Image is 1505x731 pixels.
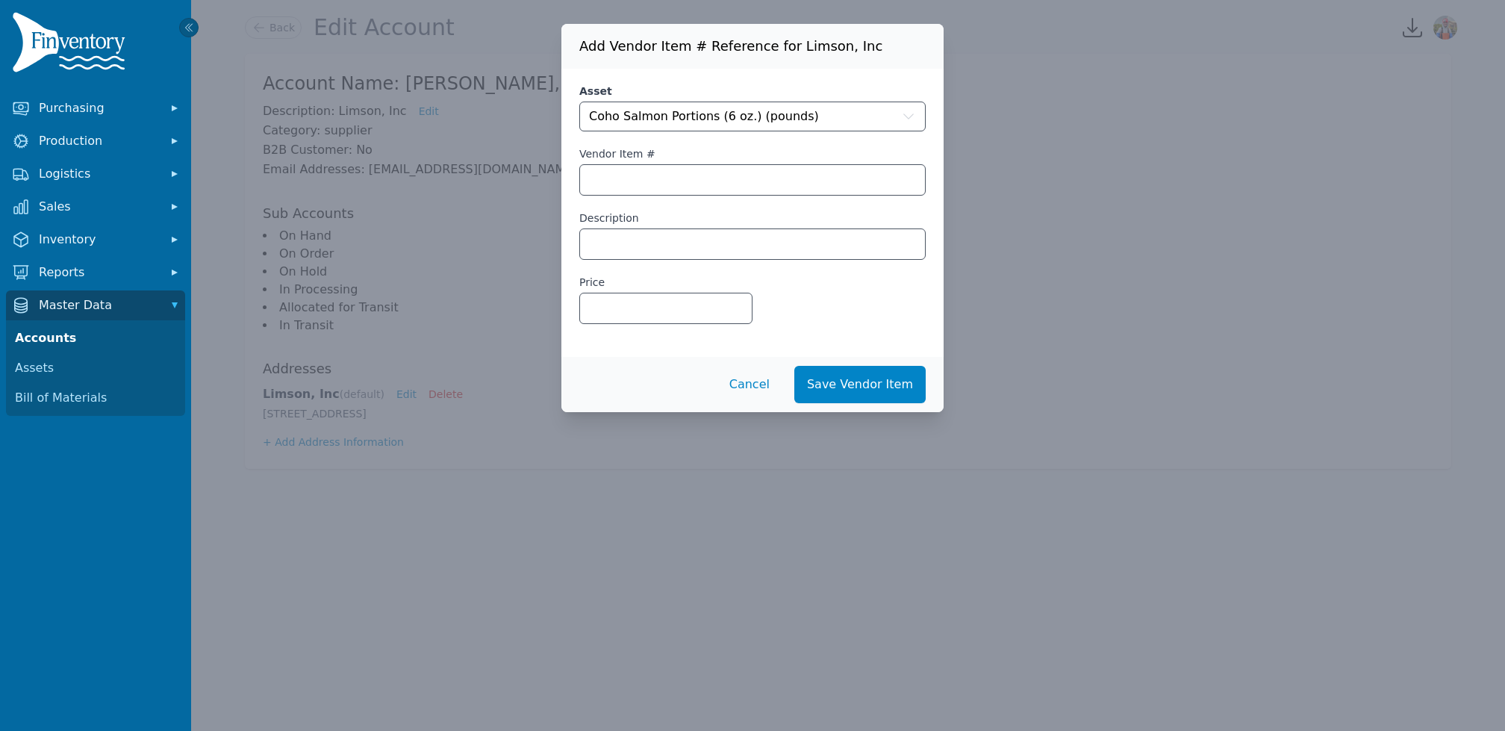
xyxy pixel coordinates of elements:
[561,24,944,69] h3: Add Vendor Item # Reference for Limson, Inc
[579,211,639,225] label: Description
[579,146,655,161] label: Vendor Item #
[579,275,605,290] label: Price
[717,366,782,403] button: Cancel
[579,84,926,99] label: Asset
[794,366,926,403] button: Save Vendor Item
[579,102,926,131] button: Coho Salmon Portions (6 oz.) (pounds)
[589,108,819,125] span: Coho Salmon Portions (6 oz.) (pounds)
